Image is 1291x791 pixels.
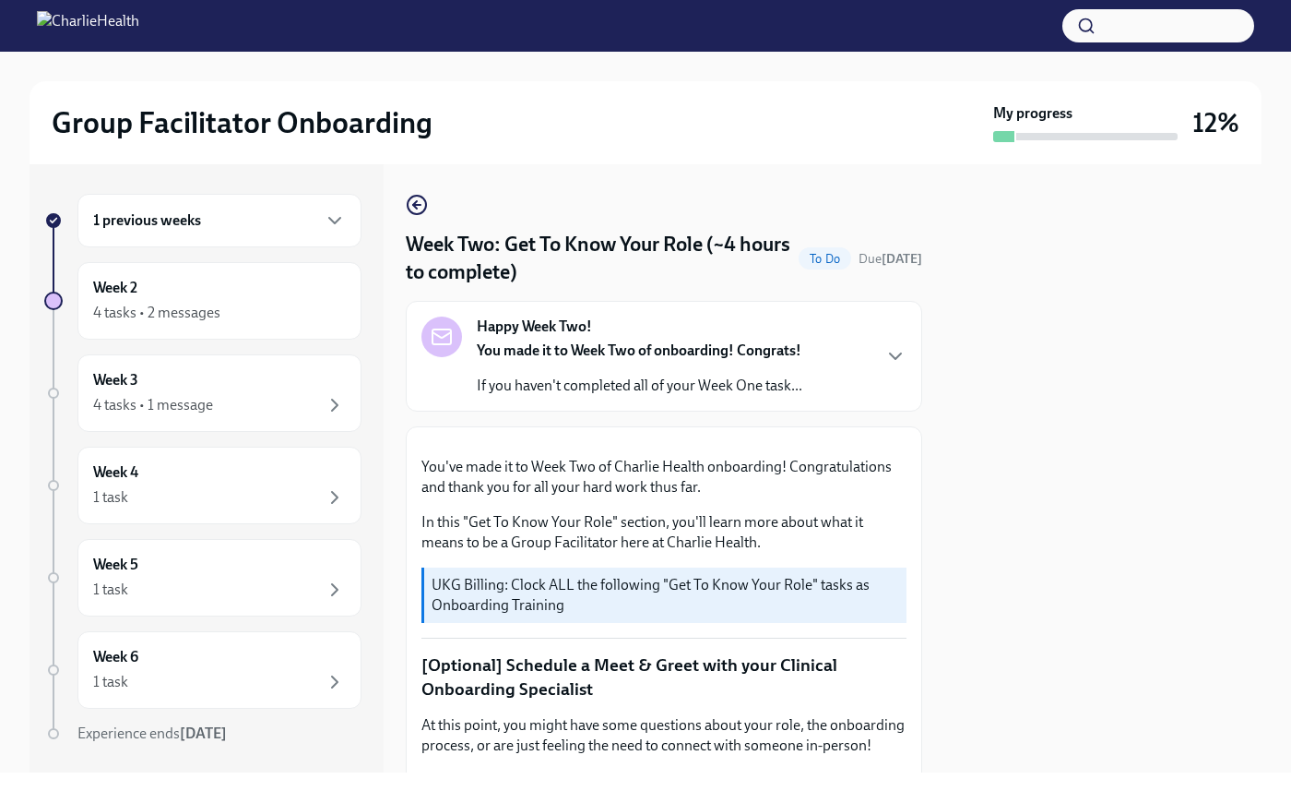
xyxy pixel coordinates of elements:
strong: Happy Week Two! [477,317,592,337]
p: At this point, you might have some questions about your role, the onboarding process, or are just... [421,715,906,756]
div: 4 tasks • 1 message [93,395,213,415]
div: 1 previous weeks [77,194,361,247]
span: To Do [799,252,851,266]
h3: 12% [1192,106,1239,139]
p: If you haven't completed all of your Week One task... [477,376,802,396]
h2: Group Facilitator Onboarding [52,104,432,141]
a: Week 51 task [44,539,361,617]
h6: Week 4 [93,462,138,483]
a: Week 41 task [44,447,361,524]
span: September 22nd, 2025 08:00 [859,250,922,268]
h6: Week 2 [93,278,137,298]
strong: [DATE] [180,725,227,742]
span: Due [859,251,922,267]
div: 1 task [93,580,128,600]
a: Week 34 tasks • 1 message [44,354,361,432]
div: 1 task [93,672,128,692]
a: Week 61 task [44,631,361,709]
div: 4 tasks • 2 messages [93,303,220,323]
p: [Optional] Schedule a Meet & Greet with your Clinical Onboarding Specialist [421,653,906,701]
h6: Week 3 [93,370,138,390]
h6: Week 5 [93,555,138,575]
img: CharlieHealth [37,11,139,41]
strong: [DATE] [882,251,922,267]
strong: You made it to Week Two of onboarding! Congrats! [477,342,801,359]
h4: Week Two: Get To Know Your Role (~4 hours to complete) [406,231,791,286]
h6: 1 previous weeks [93,210,201,231]
p: In this "Get To Know Your Role" section, you'll learn more about what it means to be a Group Faci... [421,512,906,553]
a: Week 24 tasks • 2 messages [44,262,361,340]
p: You've made it to Week Two of Charlie Health onboarding! Congratulations and thank you for all yo... [421,457,906,497]
span: Experience ends [77,725,227,742]
h6: Week 6 [93,647,138,667]
div: 1 task [93,487,128,508]
p: UKG Billing: Clock ALL the following "Get To Know Your Role" tasks as Onboarding Training [432,575,899,616]
strong: My progress [993,103,1072,124]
